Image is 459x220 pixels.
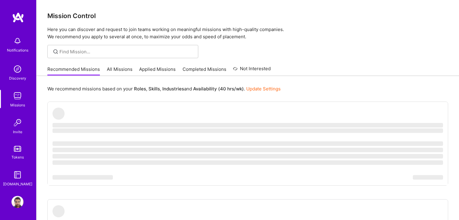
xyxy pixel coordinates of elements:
a: All Missions [107,66,132,76]
div: Tokens [11,154,24,160]
div: Missions [10,102,25,108]
a: Recommended Missions [47,66,100,76]
b: Availability (40 hrs/wk) [193,86,244,92]
img: Invite [11,117,24,129]
a: Completed Missions [183,66,226,76]
a: Not Interested [233,65,271,76]
b: Skills [148,86,160,92]
div: [DOMAIN_NAME] [3,181,32,187]
p: We recommend missions based on your , , and . [47,86,281,92]
img: User Avatar [11,196,24,208]
b: Roles [134,86,146,92]
a: User Avatar [10,196,25,208]
h3: Mission Control [47,12,448,20]
a: Update Settings [246,86,281,92]
input: Find Mission... [59,49,194,55]
b: Industries [162,86,184,92]
div: Invite [13,129,22,135]
img: logo [12,12,24,23]
img: discovery [11,63,24,75]
img: tokens [14,146,21,152]
img: guide book [11,169,24,181]
div: Discovery [9,75,26,81]
img: teamwork [11,90,24,102]
p: Here you can discover and request to join teams working on meaningful missions with high-quality ... [47,26,448,40]
i: icon SearchGrey [52,48,59,55]
img: bell [11,35,24,47]
div: Notifications [7,47,28,53]
a: Applied Missions [139,66,176,76]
